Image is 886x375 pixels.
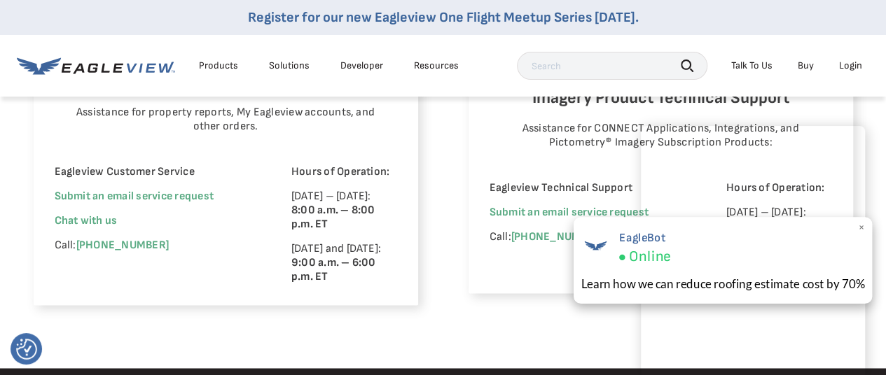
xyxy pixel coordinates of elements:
p: Call: [55,239,253,253]
img: EagleBot [581,231,610,260]
button: Consent Preferences [16,339,37,360]
p: Call: [490,230,688,244]
p: Eagleview Technical Support [490,181,688,195]
p: [DATE] and [DATE]: [291,242,397,284]
p: [DATE] – [DATE]: [291,190,397,232]
a: Developer [340,59,383,72]
div: Talk To Us [731,59,773,72]
span: EagleBot [618,231,670,245]
a: Buy [798,59,814,72]
p: Eagleview Customer Service [55,165,253,179]
h6: Imagery Product Technical Support [490,85,832,111]
a: Submit an email service request [55,190,214,203]
a: [PHONE_NUMBER] [511,230,604,243]
span: × [857,220,865,235]
div: Learn how we can reduce roofing estimate cost by 70% [581,275,865,292]
p: Hours of Operation: [291,165,397,179]
div: Solutions [269,59,310,72]
span: Online [628,248,670,266]
div: Resources [414,59,459,72]
img: Revisit consent button [16,339,37,360]
p: Assistance for CONNECT Applications, Integrations, and Pictometry® Imagery Subscription Products: [503,122,818,150]
input: Search [517,52,707,80]
a: [PHONE_NUMBER] [76,239,169,252]
p: Assistance for property reports, My Eagleview accounts, and other orders. [68,106,383,134]
span: Chat with us [55,214,118,227]
div: Login [839,59,862,72]
a: Register for our new Eagleview One Flight Meetup Series [DATE]. [248,9,639,26]
a: Submit an email service request [490,206,649,219]
strong: 8:00 a.m. – 8:00 p.m. ET [291,204,375,231]
iframe: Chat Window [641,126,865,375]
strong: 9:00 a.m. – 6:00 p.m. ET [291,256,376,283]
div: Products [199,59,238,72]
